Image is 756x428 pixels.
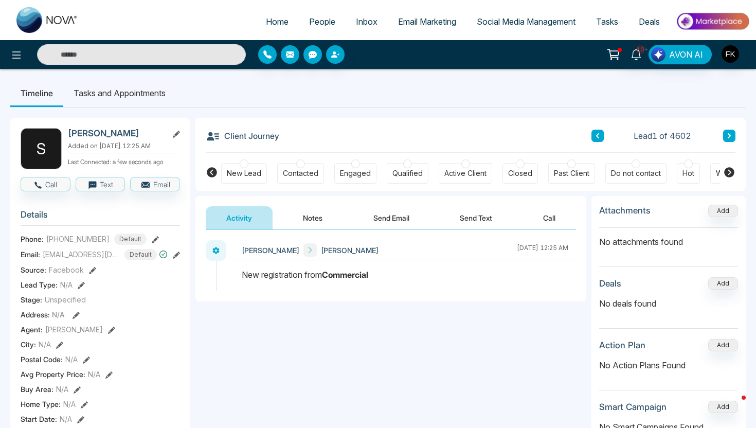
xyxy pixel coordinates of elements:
div: Warm [716,168,735,179]
span: Postal Code : [21,354,63,365]
a: Deals [628,12,670,31]
span: Address: [21,309,65,320]
span: Inbox [356,16,377,27]
a: People [299,12,346,31]
div: New Lead [227,168,261,179]
span: 10+ [636,45,645,54]
img: Market-place.gif [675,10,750,33]
a: 10+ [624,45,649,63]
button: AVON AI [649,45,712,64]
button: Add [708,339,738,351]
h3: Attachments [599,205,651,216]
span: Agent: [21,324,43,335]
h2: [PERSON_NAME] [68,128,164,138]
h3: Details [21,209,180,225]
span: Add [708,206,738,215]
button: Email [130,177,180,191]
span: Tasks [596,16,618,27]
p: No Action Plans Found [599,359,738,371]
h3: Smart Campaign [599,402,667,412]
span: Deals [639,16,660,27]
div: Do not contact [611,168,661,179]
span: [PERSON_NAME] [45,324,103,335]
span: N/A [56,384,68,395]
span: Facebook [49,264,84,275]
span: Lead Type: [21,279,58,290]
a: Email Marketing [388,12,466,31]
img: Lead Flow [651,47,665,62]
div: Active Client [444,168,487,179]
span: Phone: [21,234,44,244]
a: Home [256,12,299,31]
button: Notes [282,206,343,229]
div: Past Client [554,168,589,179]
h3: Client Journey [206,128,279,144]
button: Send Text [439,206,513,229]
span: Avg Property Price : [21,369,85,380]
span: People [309,16,335,27]
span: Email: [21,249,40,260]
a: Tasks [586,12,628,31]
span: Stage: [21,294,42,305]
button: Activity [206,206,273,229]
span: N/A [88,369,100,380]
span: N/A [63,399,76,409]
span: Social Media Management [477,16,575,27]
button: Add [708,205,738,217]
div: S [21,128,62,169]
span: AVON AI [669,48,703,61]
a: Inbox [346,12,388,31]
span: City : [21,339,36,350]
span: N/A [52,310,65,319]
img: Nova CRM Logo [16,7,78,33]
div: Contacted [283,168,318,179]
span: Home Type : [21,399,61,409]
a: Social Media Management [466,12,586,31]
div: Engaged [340,168,371,179]
img: User Avatar [722,45,739,63]
span: N/A [65,354,78,365]
span: [PERSON_NAME] [242,245,299,256]
span: [PERSON_NAME] [321,245,379,256]
button: Call [21,177,70,191]
div: [DATE] 12:25 AM [517,243,568,257]
li: Timeline [10,79,63,107]
span: Buy Area : [21,384,53,395]
span: [EMAIL_ADDRESS][DOMAIN_NAME] [43,249,120,260]
button: Add [708,401,738,413]
iframe: Intercom live chat [721,393,746,418]
span: Lead 1 of 4602 [634,130,691,142]
span: Default [114,234,147,245]
span: Source: [21,264,46,275]
span: Default [124,249,157,260]
button: Call [523,206,576,229]
h3: Action Plan [599,340,645,350]
span: Home [266,16,289,27]
li: Tasks and Appointments [63,79,176,107]
button: Add [708,277,738,290]
p: No deals found [599,297,738,310]
span: Start Date : [21,414,57,424]
h3: Deals [599,278,621,289]
button: Text [76,177,125,191]
button: Send Email [353,206,430,229]
span: Unspecified [45,294,86,305]
div: Closed [508,168,532,179]
div: Qualified [392,168,423,179]
span: N/A [60,414,72,424]
div: Hot [682,168,694,179]
span: N/A [39,339,51,350]
p: No attachments found [599,228,738,248]
span: N/A [60,279,73,290]
p: Added on [DATE] 12:25 AM [68,141,180,151]
p: Last Connected: a few seconds ago [68,155,180,167]
span: Email Marketing [398,16,456,27]
span: [PHONE_NUMBER] [46,234,110,244]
